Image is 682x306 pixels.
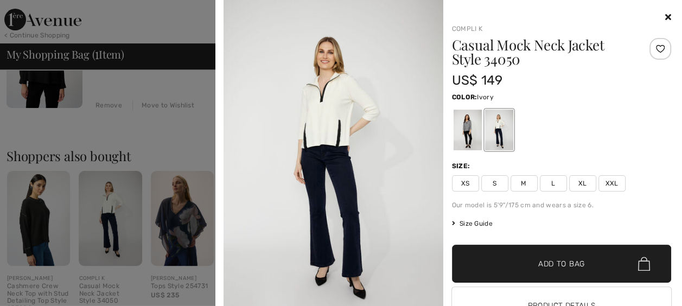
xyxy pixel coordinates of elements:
span: S [481,175,508,192]
span: Add to Bag [538,258,585,270]
button: Add to Bag [452,245,672,283]
h1: Casual Mock Neck Jacket Style 34050 [452,38,635,66]
span: M [511,175,538,192]
span: Ivory [477,93,494,101]
span: Chat [24,8,46,17]
a: Compli K [452,25,482,33]
span: XXL [598,175,626,192]
span: Color: [452,93,477,101]
div: Grey [453,110,481,150]
span: US$ 149 [452,73,503,88]
span: Size Guide [452,219,493,228]
div: Our model is 5'9"/175 cm and wears a size 6. [452,200,672,210]
div: Size: [452,161,473,171]
span: XL [569,175,596,192]
img: Bag.svg [638,257,650,271]
span: L [540,175,567,192]
div: Ivory [485,110,513,150]
span: XS [452,175,479,192]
